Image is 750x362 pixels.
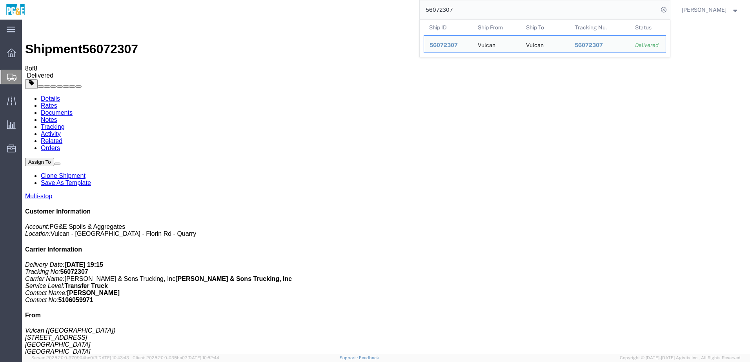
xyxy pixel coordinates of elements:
p: Vulcan - [GEOGRAPHIC_DATA] - Florin Rd - Quarry [3,204,725,218]
a: Clone Shipment [19,153,64,159]
th: Ship ID [424,20,472,35]
i: Account: [3,204,27,210]
a: Documents [19,90,51,96]
div: of [3,45,725,52]
i: Contact No: [3,277,36,284]
span: Server: 2025.20.0-970904bc0f3 [31,355,129,360]
i: Delivery Date: [3,242,42,248]
span: 56072307 [574,42,603,48]
table: Search Results [424,20,670,57]
div: Delivered [635,41,660,49]
th: Ship From [472,20,521,35]
iframe: FS Legacy Container [22,20,750,354]
b: Transfer Truck [43,263,86,270]
span: [PERSON_NAME] & Sons Trucking, Inc [42,256,153,262]
h4: Carrier Information [3,226,725,233]
a: Details [19,76,38,82]
i: Contact Name: [3,270,45,277]
span: Delivered [5,52,31,59]
span: Client: 2025.20.0-035ba07 [133,355,219,360]
span: Copyright © [DATE]-[DATE] Agistix Inc., All Rights Reserved [620,355,741,361]
i: Carrier Name: [3,256,42,262]
a: Tracking [19,104,43,110]
span: [DATE] 10:43:43 [97,355,129,360]
a: Multi-stop [3,173,30,180]
a: Notes [19,97,35,103]
div: Vulcan [477,36,495,52]
a: Activity [19,111,39,118]
span: Evelyn Angel [682,5,726,14]
img: logo [5,4,25,16]
span: 56072307 [430,42,458,48]
i: Location: [3,211,29,217]
b: [PERSON_NAME] [45,270,98,277]
span: 8 [12,45,15,52]
div: 56072307 [430,41,467,49]
a: Feedback [359,355,379,360]
i: Service Level: [3,263,43,270]
a: Related [19,118,40,125]
span: 56072307 [60,22,116,36]
a: Orders [19,125,38,132]
span: PG&E Spoils & Aggregates [27,204,103,210]
address: Vulcan ([GEOGRAPHIC_DATA]) [STREET_ADDRESS] [GEOGRAPHIC_DATA] [PHONE_NUMBER] [3,308,725,343]
a: Rates [19,83,35,89]
h4: Customer Information [3,188,725,195]
b: [DATE] 19:15 [42,242,81,248]
span: [DATE] 10:52:44 [187,355,219,360]
div: Vulcan [526,36,544,52]
th: Tracking Nu. [569,20,630,35]
b: [PERSON_NAME] & Sons Trucking, Inc [153,256,270,262]
th: Ship To [521,20,569,35]
th: Status [630,20,666,35]
div: 56072307 [574,41,624,49]
span: 8 [3,45,7,52]
b: 56072307 [38,249,66,255]
button: [PERSON_NAME] [681,5,739,14]
h4: From [3,292,725,299]
i: Tracking No: [3,249,38,255]
span: [GEOGRAPHIC_DATA] [3,329,69,335]
button: Assign To [3,138,32,147]
a: Support [340,355,359,360]
a: Save As Template [19,160,69,167]
input: Search for shipment number, reference number [420,0,658,19]
b: 5106059971 [36,277,71,284]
